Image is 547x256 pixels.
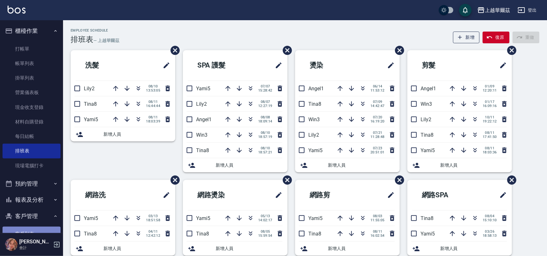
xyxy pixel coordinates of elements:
[328,162,395,169] span: 新增人員
[421,147,435,153] span: Yami5
[483,88,497,92] span: 12:20:11
[146,214,160,218] span: 03/13
[496,58,507,73] span: 修改班表的標題
[216,162,282,169] span: 新增人員
[390,171,405,189] span: 刪除班表
[483,131,497,135] span: 08/11
[196,101,207,107] span: Lily2
[146,104,160,108] span: 16:44:44
[459,4,472,16] button: save
[3,192,61,208] button: 報表及分析
[93,37,120,44] h6: — 上越華爾茲
[159,188,170,203] span: 修改班表的標題
[258,100,272,104] span: 08/07
[370,104,385,108] span: 14:42:47
[328,245,395,252] span: 新增人員
[421,86,436,92] span: Angel1
[19,245,51,251] p: 會計
[258,146,272,150] span: 08/10
[3,71,61,85] a: 掛單列表
[370,88,385,92] span: 11:53:12
[71,127,175,141] div: 新增人員
[278,41,293,60] span: 刪除班表
[258,234,272,238] span: 15:59:54
[421,101,432,107] span: Win3
[146,218,160,222] span: 18:51:58
[3,56,61,71] a: 帳單列表
[483,146,497,150] span: 08/11
[196,215,210,221] span: Yami5
[370,135,385,139] span: 11:28:48
[483,100,497,104] span: 01/17
[3,144,61,158] a: 排班表
[71,35,93,44] h3: 排班表
[84,86,95,92] span: Lily2
[103,131,170,138] span: 新增人員
[166,41,181,60] span: 刪除班表
[308,101,321,107] span: Tina8
[483,214,497,218] span: 08/04
[3,176,61,192] button: 預約管理
[370,218,385,222] span: 11:55:05
[308,86,324,92] span: Angel1
[3,85,61,100] a: 營業儀表板
[421,116,431,122] span: Lily2
[421,132,434,138] span: Tina8
[103,245,170,252] span: 新增人員
[370,146,385,150] span: 07/23
[3,100,61,115] a: 現金收支登錄
[271,58,282,73] span: 修改班表的標題
[483,150,497,154] span: 18:03:36
[407,158,512,172] div: 新增人員
[412,184,477,206] h2: 網路SPA
[258,214,272,218] span: 05/13
[390,41,405,60] span: 刪除班表
[183,158,288,172] div: 新增人員
[183,241,288,256] div: 新增人員
[146,88,160,92] span: 13:53:05
[485,6,510,14] div: 上越華爾茲
[383,188,395,203] span: 修改班表的標題
[383,58,395,73] span: 修改班表的標題
[71,28,119,33] h2: Employee Schedule
[196,116,212,122] span: Angel1
[300,54,358,77] h2: 燙染
[300,184,362,206] h2: 網路剪
[271,188,282,203] span: 修改班表的標題
[258,131,272,135] span: 08/10
[3,42,61,56] a: 打帳單
[308,231,321,237] span: Tina8
[84,215,98,221] span: Yami5
[421,215,434,221] span: Tina8
[308,215,323,221] span: Yami5
[196,86,210,92] span: Yami5
[515,4,539,16] button: 登出
[295,158,400,172] div: 新增人員
[84,101,97,107] span: Tina8
[370,119,385,123] span: 16:19:20
[258,104,272,108] span: 12:27:19
[407,241,512,256] div: 新增人員
[146,100,160,104] span: 08/11
[258,135,272,139] span: 18:57:19
[308,116,320,122] span: Win3
[483,229,497,234] span: 03/26
[483,32,509,43] button: 復原
[8,6,26,14] img: Logo
[3,23,61,39] button: 櫃檯作業
[258,84,272,88] span: 07/07
[84,231,97,237] span: Tina8
[146,84,160,88] span: 08/10
[278,171,293,189] span: 刪除班表
[421,231,435,237] span: Yami5
[370,100,385,104] span: 07/09
[453,32,480,43] button: 新增
[370,150,385,154] span: 20:51:01
[84,116,98,122] span: Yami5
[370,131,385,135] span: 07/21
[5,238,18,251] img: Person
[166,171,181,189] span: 刪除班表
[258,150,272,154] span: 18:57:21
[146,119,160,123] span: 18:03:39
[76,54,134,77] h2: 洗髮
